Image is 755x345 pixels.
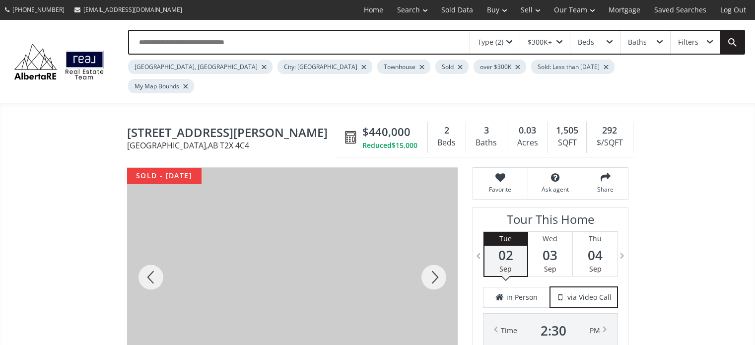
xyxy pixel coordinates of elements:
div: My Map Bounds [128,79,194,93]
div: Acres [512,136,543,150]
div: Time PM [501,324,600,338]
span: [GEOGRAPHIC_DATA] , AB T2X 4C4 [127,141,340,149]
div: Beds [578,39,594,46]
span: $15,000 [392,140,417,150]
div: Type (2) [478,39,503,46]
div: Baths [628,39,647,46]
span: [PHONE_NUMBER] [12,5,65,14]
span: 03 [528,248,572,262]
span: Sep [544,264,556,274]
span: Share [588,185,623,194]
span: Sep [589,264,602,274]
div: $/SQFT [592,136,627,150]
div: 292 [592,124,627,137]
span: 184 Walden Path SE [127,126,340,141]
div: [GEOGRAPHIC_DATA], [GEOGRAPHIC_DATA] [128,60,273,74]
div: Baths [471,136,502,150]
div: sold - [DATE] [127,168,202,184]
div: 3 [471,124,502,137]
span: via Video Call [567,292,612,302]
h3: Tour This Home [483,212,618,231]
div: Filters [678,39,698,46]
div: Reduced [362,140,417,150]
span: in Person [506,292,538,302]
div: City: [GEOGRAPHIC_DATA] [277,60,372,74]
div: Tue [484,232,527,246]
div: Thu [573,232,618,246]
div: over $300K [474,60,526,74]
div: 0.03 [512,124,543,137]
div: Sold: Less than [DATE] [531,60,615,74]
div: Sold [435,60,469,74]
span: 1,505 [556,124,578,137]
div: SQFT [553,136,581,150]
span: $440,000 [362,124,411,139]
span: 04 [573,248,618,262]
span: Sep [499,264,512,274]
span: [EMAIL_ADDRESS][DOMAIN_NAME] [83,5,182,14]
span: 2 : 30 [541,324,566,338]
span: 02 [484,248,527,262]
div: Wed [528,232,572,246]
div: $300K+ [528,39,552,46]
span: Ask agent [533,185,578,194]
div: Townhouse [377,60,430,74]
img: Logo [10,41,108,82]
div: Beds [433,136,461,150]
a: [EMAIL_ADDRESS][DOMAIN_NAME] [69,0,187,19]
span: Favorite [478,185,523,194]
div: 2 [433,124,461,137]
